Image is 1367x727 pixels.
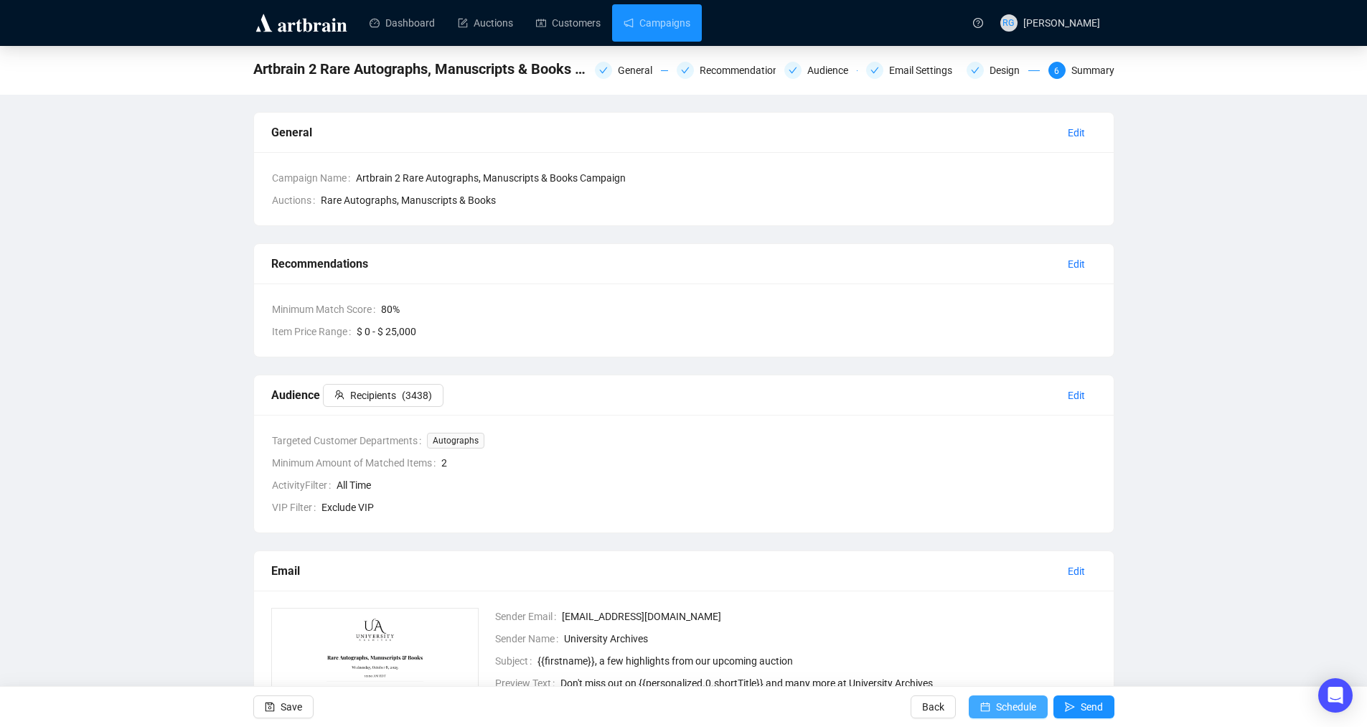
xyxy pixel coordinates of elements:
button: Recipients(3438) [323,384,443,407]
span: Back [922,687,944,727]
span: [EMAIL_ADDRESS][DOMAIN_NAME] [562,609,1096,624]
span: Recipients [350,388,396,403]
div: Design [967,62,1040,79]
span: question-circle [973,18,983,28]
span: Minimum Amount of Matched Items [272,455,441,471]
button: Save [253,695,314,718]
div: Recommendations [700,62,792,79]
button: Back [911,695,956,718]
div: General [618,62,661,79]
span: Don't miss out on {{personalized.0.shortTitle}} and many more at University Archives [560,675,1096,691]
button: Edit [1056,560,1096,583]
span: 80 % [381,301,1096,317]
span: ( 3438 ) [402,388,432,403]
span: Item Price Range [272,324,357,339]
span: check [870,66,879,75]
button: Edit [1056,121,1096,144]
span: [PERSON_NAME] [1023,17,1100,29]
span: VIP Filter [272,499,321,515]
span: Exclude VIP [321,499,1096,515]
a: Dashboard [370,4,435,42]
span: Subject [495,653,537,669]
div: Audience [807,62,857,79]
span: check [681,66,690,75]
span: 6 [1054,66,1059,76]
span: Sender Name [495,631,564,647]
span: save [265,702,275,712]
div: Open Intercom Messenger [1318,678,1353,713]
button: Edit [1056,384,1096,407]
span: check [971,66,980,75]
a: Campaigns [624,4,690,42]
span: Minimum Match Score [272,301,381,317]
span: Save [281,687,302,727]
div: Design [990,62,1028,79]
span: Send [1081,687,1103,727]
span: Preview Text [495,675,560,691]
div: Email Settings [866,62,958,79]
span: $ 0 - $ 25,000 [357,324,1096,339]
div: Audience [784,62,858,79]
span: Targeted Customer Departments [272,433,427,449]
span: Artbrain 2 Rare Autographs, Manuscripts & Books Campaign [253,57,586,80]
button: Edit [1056,253,1096,276]
span: Rare Autographs, Manuscripts & Books [321,192,496,208]
span: Artbrain 2 Rare Autographs, Manuscripts & Books Campaign [356,170,1096,186]
div: Email [271,562,1056,580]
div: Email Settings [889,62,961,79]
span: Autographs [427,433,484,449]
span: team [334,390,344,400]
span: Edit [1068,388,1085,403]
span: Edit [1068,563,1085,579]
span: Edit [1068,256,1085,272]
button: Send [1053,695,1114,718]
span: Sender Email [495,609,562,624]
span: calendar [980,702,990,712]
span: Audience [271,388,443,402]
span: {{firstname}}, a few highlights from our upcoming auction [537,653,1096,669]
span: Auctions [272,192,321,208]
span: University Archives [564,631,1096,647]
span: check [789,66,797,75]
div: Recommendations [271,255,1056,273]
div: General [595,62,668,79]
button: Schedule [969,695,1048,718]
div: Summary [1071,62,1114,79]
span: ActivityFilter [272,477,337,493]
span: RG [1002,16,1015,30]
div: 6Summary [1048,62,1114,79]
span: check [599,66,608,75]
img: logo [253,11,349,34]
div: General [271,123,1056,141]
span: Edit [1068,125,1085,141]
span: 2 [441,455,1096,471]
span: send [1065,702,1075,712]
a: Auctions [458,4,513,42]
span: Campaign Name [272,170,356,186]
a: Customers [536,4,601,42]
span: All Time [337,477,1096,493]
div: Recommendations [677,62,776,79]
span: Schedule [996,687,1036,727]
